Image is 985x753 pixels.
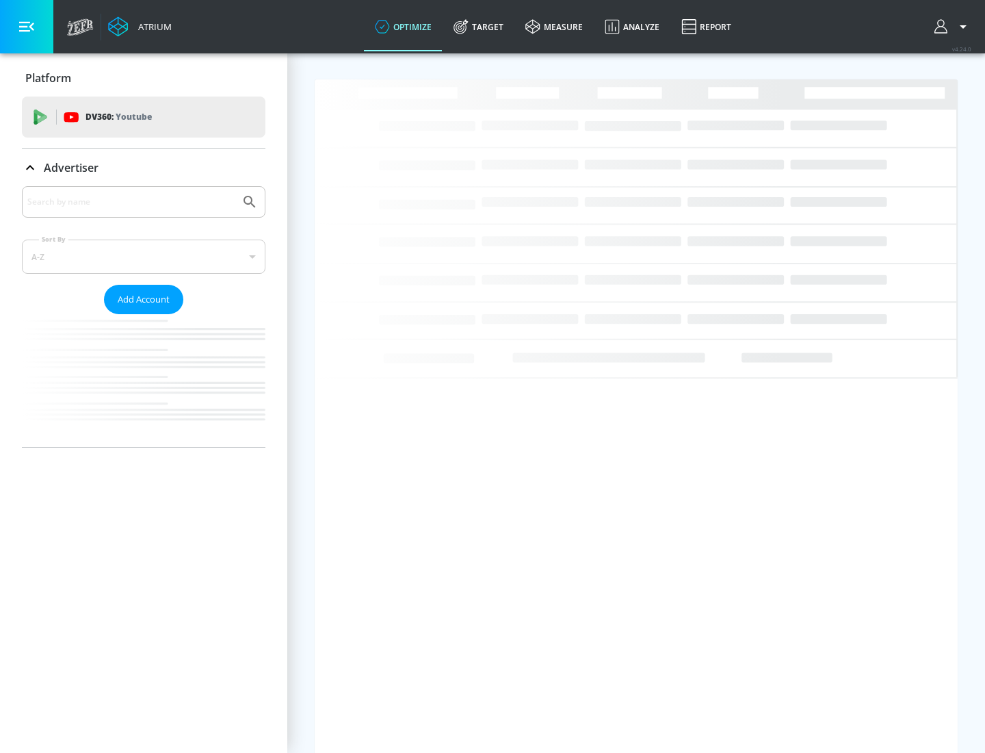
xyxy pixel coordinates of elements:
[44,160,98,175] p: Advertiser
[514,2,594,51] a: measure
[22,97,265,138] div: DV360: Youtube
[25,71,71,86] p: Platform
[364,2,443,51] a: optimize
[104,285,183,314] button: Add Account
[86,110,152,125] p: DV360:
[22,314,265,447] nav: list of Advertiser
[22,186,265,447] div: Advertiser
[27,193,235,211] input: Search by name
[22,240,265,274] div: A-Z
[108,16,172,37] a: Atrium
[118,292,170,307] span: Add Account
[133,21,172,33] div: Atrium
[594,2,670,51] a: Analyze
[22,59,265,97] div: Platform
[952,45,971,53] span: v 4.24.0
[39,235,68,244] label: Sort By
[670,2,742,51] a: Report
[22,149,265,187] div: Advertiser
[443,2,514,51] a: Target
[116,110,152,124] p: Youtube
